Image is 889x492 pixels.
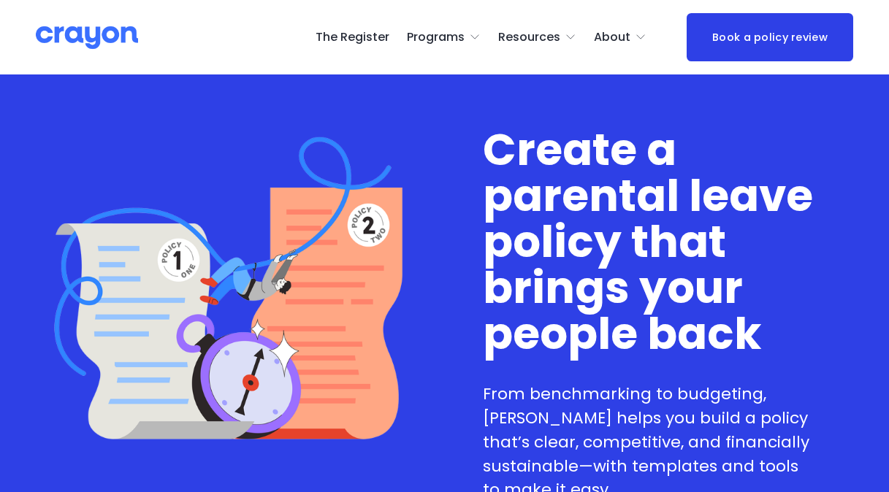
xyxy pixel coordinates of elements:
[594,26,646,49] a: folder dropdown
[407,27,465,48] span: Programs
[687,13,854,61] a: Book a policy review
[36,25,138,50] img: Crayon
[594,27,630,48] span: About
[407,26,481,49] a: folder dropdown
[498,27,560,48] span: Resources
[483,127,819,358] h1: Create a parental leave policy that brings your people back
[498,26,576,49] a: folder dropdown
[316,26,389,49] a: The Register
